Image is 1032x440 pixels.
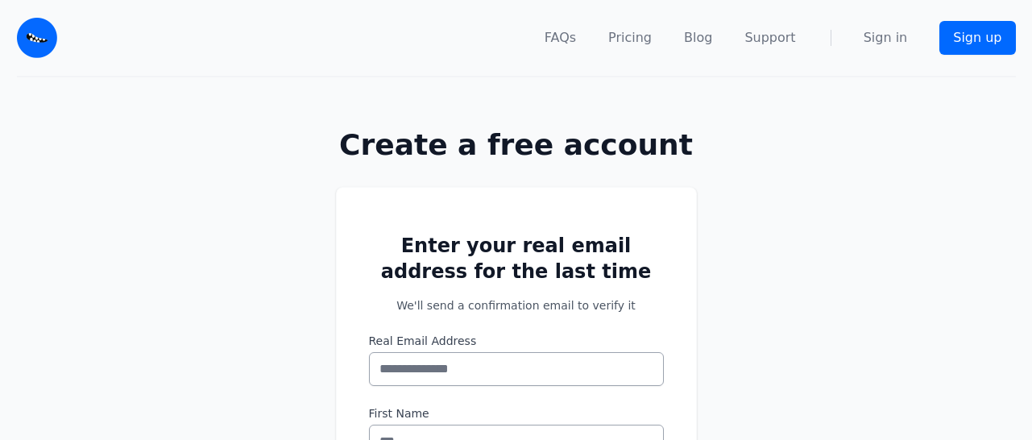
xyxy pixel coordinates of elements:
h2: Enter your real email address for the last time [369,233,664,284]
label: Real Email Address [369,333,664,349]
a: Pricing [608,28,652,48]
h1: Create a free account [284,129,748,161]
a: Blog [684,28,712,48]
a: Support [744,28,795,48]
label: First Name [369,405,664,421]
a: FAQs [545,28,576,48]
img: Email Monster [17,18,57,58]
p: We'll send a confirmation email to verify it [369,297,664,313]
a: Sign in [864,28,908,48]
a: Sign up [939,21,1015,55]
